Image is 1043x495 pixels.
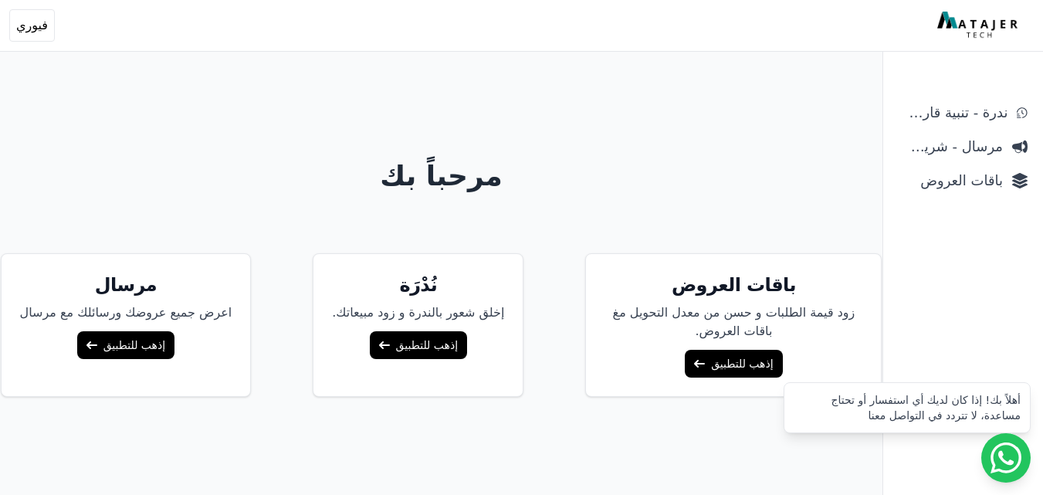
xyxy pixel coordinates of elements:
h5: نُدْرَة [332,273,504,297]
p: زود قيمة الطلبات و حسن من معدل التحويل مغ باقات العروض. [604,303,862,341]
span: ندرة - تنبية قارب علي النفاذ [899,102,1007,124]
a: إذهب للتطبيق [77,331,174,359]
a: إذهب للتطبيق [685,350,782,378]
span: باقات العروض [899,170,1003,192]
h5: مرسال [20,273,232,297]
a: إذهب للتطبيق [370,331,467,359]
img: MatajerTech Logo [937,12,1021,39]
span: مرسال - شريط دعاية [899,136,1003,158]
h5: باقات العروض [604,273,862,297]
p: اعرض جميع عروضك ورسائلك مع مرسال [20,303,232,322]
div: أهلاً بك! إذا كان لديك أي استفسار أو تحتاج مساعدة، لا تتردد في التواصل معنا [794,392,1021,423]
p: إخلق شعور بالندرة و زود مبيعاتك. [332,303,504,322]
span: فيوري [16,16,48,35]
button: فيوري [9,9,55,42]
